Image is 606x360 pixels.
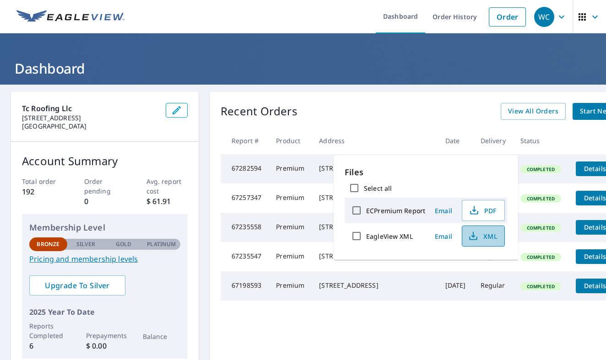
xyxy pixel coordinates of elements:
p: Account Summary [22,153,188,169]
span: XML [468,231,497,242]
td: Regular [473,271,513,301]
span: Email [433,206,454,215]
span: Completed [521,254,560,260]
td: Premium [269,154,312,183]
button: Email [429,204,458,218]
td: 67235558 [221,213,269,242]
p: Files [345,166,507,178]
p: 2025 Year To Date [29,306,180,317]
span: Completed [521,166,560,172]
a: Pricing and membership levels [29,253,180,264]
img: EV Logo [16,10,124,24]
span: Completed [521,283,560,290]
p: 6 [29,340,67,351]
div: [STREET_ADDRESS][PERSON_NAME] [319,164,430,173]
p: Recent Orders [221,103,298,120]
td: 67257347 [221,183,269,213]
p: Bronze [37,240,60,248]
p: [STREET_ADDRESS] [22,114,158,122]
div: [STREET_ADDRESS] [319,281,430,290]
p: Silver [76,240,96,248]
p: $ 0.00 [86,340,124,351]
span: Upgrade To Silver [37,280,118,290]
div: [STREET_ADDRESS] [319,222,430,231]
p: Platinum [147,240,176,248]
td: Premium [269,242,312,271]
th: Date [438,127,473,154]
td: Premium [269,213,312,242]
a: View All Orders [501,103,566,120]
td: Premium [269,271,312,301]
th: Status [513,127,568,154]
h1: Dashboard [11,59,595,78]
div: [STREET_ADDRESS][PERSON_NAME] [319,193,430,202]
p: Tc Roofing Llc [22,103,158,114]
th: Address [312,127,438,154]
p: [GEOGRAPHIC_DATA] [22,122,158,130]
span: PDF [468,205,497,216]
p: 0 [84,196,126,207]
p: 192 [22,186,64,197]
button: Email [429,229,458,243]
th: Product [269,127,312,154]
p: Gold [116,240,131,248]
a: Upgrade To Silver [29,275,125,296]
p: Order pending [84,177,126,196]
div: [STREET_ADDRESS] [319,252,430,261]
td: 67235547 [221,242,269,271]
p: Membership Level [29,221,180,234]
td: 67282594 [221,154,269,183]
p: Prepayments [86,331,124,340]
p: Balance [143,332,181,341]
label: EagleView XML [366,232,413,241]
p: Avg. report cost [146,177,188,196]
p: Reports Completed [29,321,67,340]
div: WC [534,7,554,27]
button: XML [462,226,505,247]
span: Completed [521,195,560,202]
button: PDF [462,200,505,221]
p: $ 61.91 [146,196,188,207]
label: ECPremium Report [366,206,425,215]
th: Delivery [473,127,513,154]
td: 67198593 [221,271,269,301]
span: Completed [521,225,560,231]
td: [DATE] [438,154,473,183]
td: [DATE] [438,271,473,301]
a: Order [489,7,526,27]
td: Premium [269,183,312,213]
label: Select all [364,184,392,193]
p: Total order [22,177,64,186]
span: Email [433,232,454,241]
span: View All Orders [508,106,558,117]
th: Report # [221,127,269,154]
td: Regular [473,154,513,183]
